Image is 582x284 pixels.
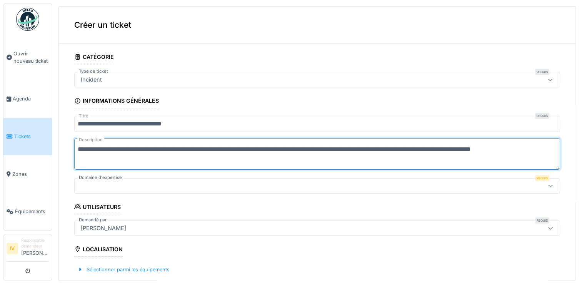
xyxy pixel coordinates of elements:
label: Type de ticket [77,68,110,75]
div: Responsable demandeur [21,237,49,249]
div: Requis [535,175,549,181]
label: Domaine d'expertise [77,174,123,181]
span: Zones [12,170,49,178]
div: Sélectionner parmi les équipements [74,264,173,275]
div: Créer un ticket [59,7,575,43]
div: Requis [535,69,549,75]
span: Agenda [13,95,49,102]
a: Zones [3,155,52,193]
a: Équipements [3,193,52,231]
div: Localisation [74,244,123,257]
label: Description [77,135,104,145]
label: Demandé par [77,217,108,223]
span: Équipements [15,208,49,215]
a: Tickets [3,118,52,155]
li: IV [7,243,18,254]
a: Ouvrir nouveau ticket [3,35,52,80]
img: Badge_color-CXgf-gQk.svg [16,8,39,31]
span: Tickets [14,133,49,140]
div: Utilisateurs [74,201,121,214]
div: Informations générales [74,95,159,108]
div: Incident [78,75,105,84]
div: Requis [535,217,549,224]
div: Requis [535,113,549,119]
div: [PERSON_NAME] [78,224,129,232]
span: Ouvrir nouveau ticket [13,50,49,65]
label: Titre [77,113,90,119]
li: [PERSON_NAME] [21,237,49,260]
div: Catégorie [74,51,114,64]
a: Agenda [3,80,52,118]
a: IV Responsable demandeur[PERSON_NAME] [7,237,49,262]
